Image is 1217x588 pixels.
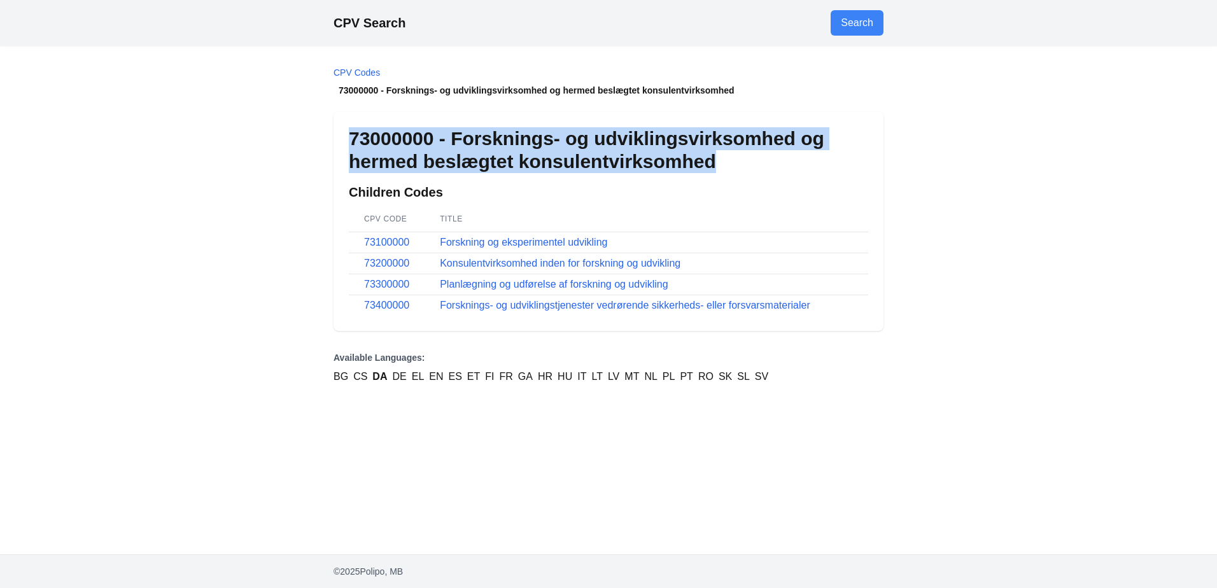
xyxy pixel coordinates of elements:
a: Go to search [831,10,883,36]
a: DE [392,369,406,384]
a: Konsulentvirksomhed inden for forskning og udvikling [440,258,680,269]
a: SV [755,369,768,384]
nav: Language Versions [334,351,883,384]
a: ES [449,369,462,384]
a: 73200000 [364,258,409,269]
a: EL [412,369,425,384]
li: 73000000 - Forsknings- og udviklingsvirksomhed og hermed beslægtet konsulentvirksomhed [334,84,883,97]
a: EN [429,369,443,384]
a: CPV Search [334,16,405,30]
a: DA [372,369,387,384]
a: RO [698,369,714,384]
nav: Breadcrumb [334,66,883,97]
h1: 73000000 - Forsknings- og udviklingsvirksomhed og hermed beslægtet konsulentvirksomhed [349,127,868,173]
a: Forsknings- og udviklingstjenester vedrørende sikkerheds- eller forsvarsmaterialer [440,300,810,311]
a: BG [334,369,348,384]
a: FR [500,369,513,384]
a: 73400000 [364,300,409,311]
a: PL [663,369,675,384]
th: CPV Code [349,206,425,232]
a: CS [353,369,367,384]
a: PT [680,369,693,384]
a: ET [467,369,480,384]
a: GA [518,369,533,384]
a: 73300000 [364,279,409,290]
a: Planlægning og udførelse af forskning og udvikling [440,279,668,290]
p: Available Languages: [334,351,883,364]
a: CPV Codes [334,67,380,78]
th: Title [425,206,868,232]
p: © 2025 Polipo, MB [334,565,883,578]
a: NL [644,369,657,384]
a: FI [485,369,494,384]
a: LT [591,369,602,384]
a: Forskning og eksperimentel udvikling [440,237,607,248]
a: SL [737,369,750,384]
a: IT [577,369,586,384]
a: LV [608,369,619,384]
a: HU [558,369,572,384]
h2: Children Codes [349,183,868,201]
a: HR [538,369,552,384]
a: SK [719,369,732,384]
a: 73100000 [364,237,409,248]
a: MT [624,369,639,384]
